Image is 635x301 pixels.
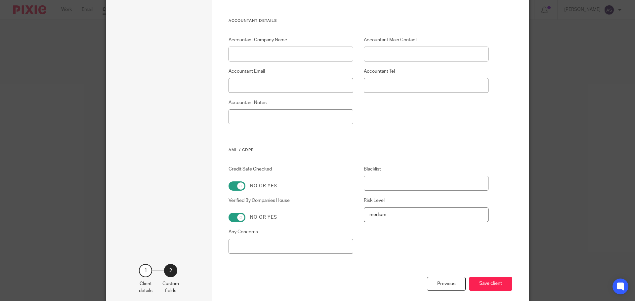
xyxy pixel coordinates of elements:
div: Previous [427,277,466,291]
label: No or yes [250,214,277,221]
label: Verified By Companies House [229,197,354,208]
div: 2 [164,264,177,277]
h3: AML / GDPR [229,147,489,153]
label: No or yes [250,183,277,189]
div: 1 [139,264,152,277]
h3: Accountant Details [229,18,489,23]
label: Risk Level [364,197,489,204]
label: Accountant Email [229,68,354,75]
label: Accountant Main Contact [364,37,489,43]
button: Save client [469,277,512,291]
label: Any Concerns [229,229,354,235]
label: Credit Safe Checked [229,166,354,176]
label: Accountant Tel [364,68,489,75]
p: Custom fields [162,281,179,294]
label: Accountant Notes [229,99,354,106]
label: Accountant Company Name [229,37,354,43]
label: Blacklist [364,166,489,172]
p: Client details [139,281,152,294]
